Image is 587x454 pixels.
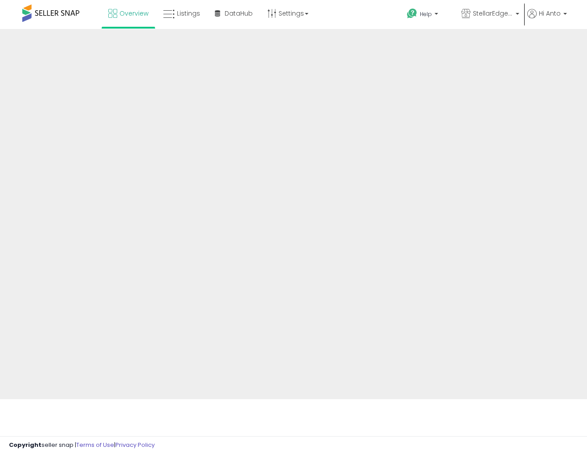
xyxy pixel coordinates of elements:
span: Help [420,10,432,18]
i: Get Help [406,8,418,19]
span: Listings [177,9,200,18]
span: Overview [119,9,148,18]
span: DataHub [225,9,253,18]
a: Help [400,1,453,29]
a: Hi Anto [527,9,567,29]
span: Hi Anto [539,9,561,18]
span: StellarEdgeInc [473,9,513,18]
